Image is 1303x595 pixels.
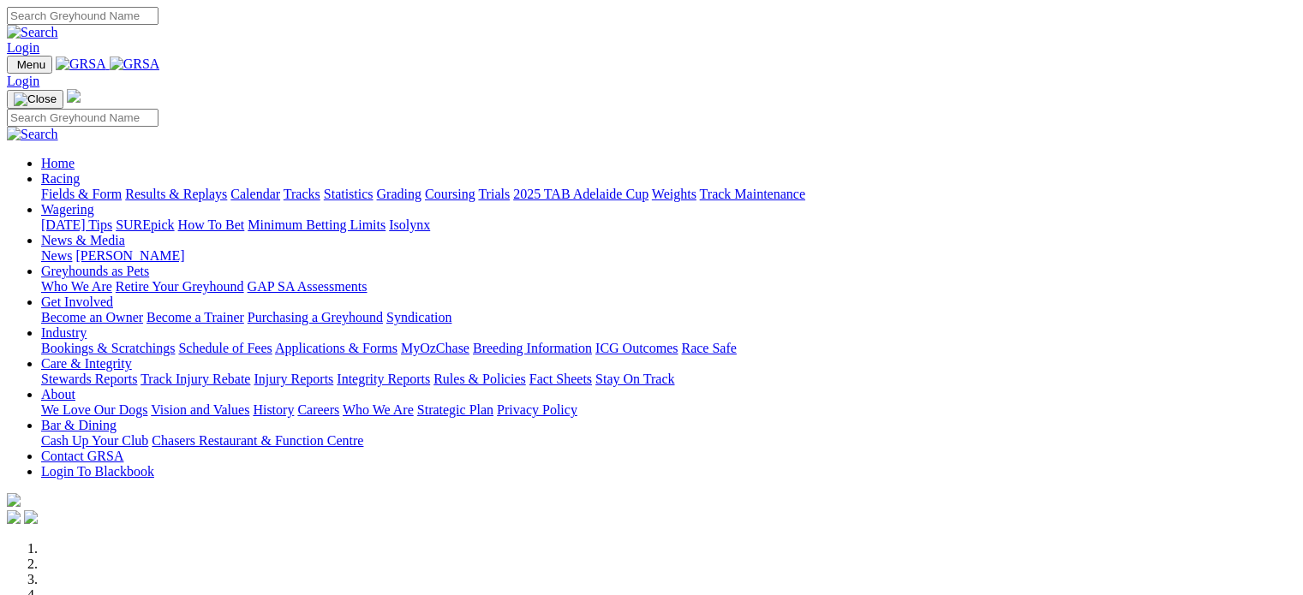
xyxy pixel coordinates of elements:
button: Toggle navigation [7,56,52,74]
a: Weights [652,187,696,201]
a: Breeding Information [473,341,592,355]
div: About [41,402,1296,418]
a: How To Bet [178,217,245,232]
a: Become a Trainer [146,310,244,324]
a: Wagering [41,202,94,217]
a: MyOzChase [401,341,469,355]
a: Schedule of Fees [178,341,272,355]
a: Become an Owner [41,310,143,324]
a: Integrity Reports [337,372,430,386]
a: Coursing [425,187,475,201]
div: Bar & Dining [41,433,1296,449]
a: 2025 TAB Adelaide Cup [513,187,649,201]
input: Search [7,7,158,25]
a: [PERSON_NAME] [75,248,184,263]
div: Get Involved [41,310,1296,325]
a: Cash Up Your Club [41,433,148,448]
img: facebook.svg [7,510,21,524]
a: Login To Blackbook [41,464,154,479]
img: Search [7,25,58,40]
a: Trials [478,187,510,201]
a: Retire Your Greyhound [116,279,244,294]
a: Minimum Betting Limits [248,217,386,232]
a: Stay On Track [595,372,674,386]
a: Careers [297,402,339,417]
span: Menu [17,58,45,71]
a: SUREpick [116,217,174,232]
a: Applications & Forms [275,341,397,355]
a: We Love Our Dogs [41,402,147,417]
a: News & Media [41,233,125,247]
a: Stewards Reports [41,372,137,386]
a: Bar & Dining [41,418,117,432]
a: Bookings & Scratchings [41,341,175,355]
img: Search [7,127,58,142]
img: Close [14,92,57,106]
a: Strategic Plan [417,402,493,417]
a: Track Maintenance [700,187,805,201]
a: News [41,248,72,263]
div: Wagering [41,217,1296,233]
div: Greyhounds as Pets [41,279,1296,295]
a: Fact Sheets [529,372,592,386]
img: twitter.svg [24,510,38,524]
a: Racing [41,171,80,186]
div: Industry [41,341,1296,356]
a: Rules & Policies [433,372,526,386]
a: Injury Reports [254,372,333,386]
a: ICG Outcomes [595,341,678,355]
a: Track Injury Rebate [140,372,250,386]
a: Syndication [386,310,451,324]
a: Greyhounds as Pets [41,264,149,278]
input: Search [7,109,158,127]
a: Vision and Values [151,402,249,417]
div: News & Media [41,248,1296,264]
div: Racing [41,187,1296,202]
a: Contact GRSA [41,449,123,463]
a: Privacy Policy [497,402,577,417]
a: Login [7,74,39,88]
img: logo-grsa-white.png [67,89,81,103]
a: Calendar [230,187,280,201]
a: Chasers Restaurant & Function Centre [152,433,363,448]
a: Who We Are [41,279,112,294]
a: Grading [377,187,421,201]
a: Care & Integrity [41,356,132,371]
a: Tracks [284,187,320,201]
a: Industry [41,325,87,340]
img: GRSA [56,57,106,72]
a: Fields & Form [41,187,122,201]
a: Get Involved [41,295,113,309]
a: History [253,402,294,417]
a: About [41,387,75,402]
img: logo-grsa-white.png [7,493,21,507]
a: Purchasing a Greyhound [248,310,383,324]
a: Statistics [324,187,374,201]
a: Home [41,156,75,170]
a: Race Safe [681,341,736,355]
a: Login [7,40,39,55]
a: Results & Replays [125,187,227,201]
div: Care & Integrity [41,372,1296,387]
a: [DATE] Tips [41,217,112,232]
img: GRSA [110,57,160,72]
a: GAP SA Assessments [248,279,368,294]
a: Isolynx [389,217,430,232]
button: Toggle navigation [7,90,63,109]
a: Who We Are [343,402,414,417]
